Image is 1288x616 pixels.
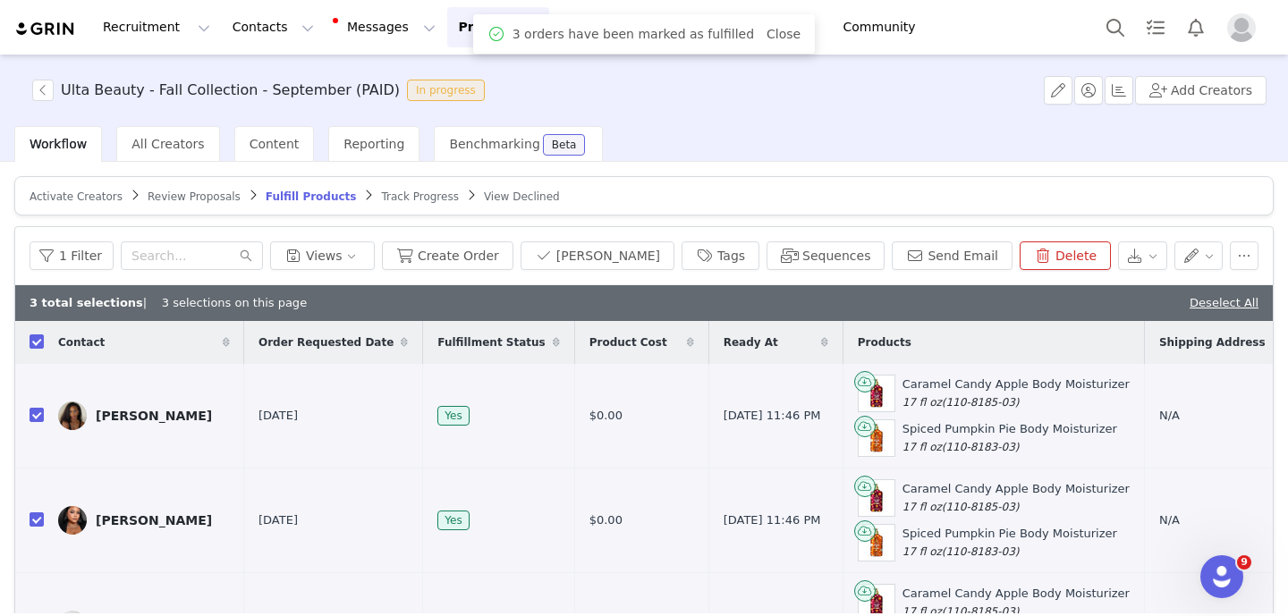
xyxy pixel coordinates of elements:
[484,190,560,203] span: View Declined
[859,480,894,516] img: Product Image
[1159,334,1266,350] span: Shipping Address
[30,137,87,151] span: Workflow
[222,7,325,47] button: Contacts
[32,80,492,101] span: [object Object]
[902,545,942,558] span: 17 fl oz
[14,21,77,38] img: grin logo
[437,334,545,350] span: Fulfillment Status
[521,241,674,270] button: [PERSON_NAME]
[58,334,105,350] span: Contact
[902,525,1117,560] div: Spiced Pumpkin Pie Body Moisturizer
[58,401,87,430] img: d3338d5b-abb8-4d93-a221-7d1e5ce6ff52--s.jpg
[92,7,221,47] button: Recruitment
[447,7,549,47] button: Program
[859,376,894,411] img: Product Image
[724,407,821,425] span: [DATE] 11:46 PM
[902,480,1130,515] div: Caramel Candy Apple Body Moisturizer
[61,80,400,101] h3: Ulta Beauty - Fall Collection - September (PAID)
[30,241,114,270] button: 1 Filter
[381,190,458,203] span: Track Progress
[449,137,539,151] span: Benchmarking
[96,513,212,527] div: [PERSON_NAME]
[902,501,942,513] span: 17 fl oz
[258,407,298,425] span: [DATE]
[892,241,1013,270] button: Send Email
[58,506,87,535] img: 8d968a62-05ff-4e58-897a-ebe63c2ef738--s.jpg
[902,441,942,453] span: 17 fl oz
[942,441,1020,453] span: (110-8183-03)
[131,137,204,151] span: All Creators
[250,137,300,151] span: Content
[343,137,404,151] span: Reporting
[902,396,942,409] span: 17 fl oz
[902,420,1117,455] div: Spiced Pumpkin Pie Body Moisturizer
[902,376,1130,410] div: Caramel Candy Apple Body Moisturizer
[682,241,759,270] button: Tags
[859,420,894,456] img: Product Image
[1020,241,1111,270] button: Delete
[1176,7,1216,47] button: Notifications
[1227,13,1256,42] img: placeholder-profile.jpg
[437,406,469,426] span: Yes
[589,407,623,425] span: $0.00
[859,525,894,561] img: Product Image
[552,139,577,150] div: Beta
[240,249,252,262] i: icon: search
[589,511,623,529] span: $0.00
[648,7,759,47] button: Reporting
[767,241,885,270] button: Sequences
[1136,7,1175,47] a: Tasks
[258,511,298,529] span: [DATE]
[148,190,241,203] span: Review Proposals
[942,545,1020,558] span: (110-8183-03)
[407,80,485,101] span: In progress
[121,241,263,270] input: Search...
[833,7,935,47] a: Community
[326,7,446,47] button: Messages
[724,511,821,529] span: [DATE] 11:46 PM
[550,7,648,47] button: Content
[58,401,230,430] a: [PERSON_NAME]
[266,190,357,203] span: Fulfill Products
[1190,296,1258,309] a: Deselect All
[258,334,394,350] span: Order Requested Date
[858,334,911,350] span: Products
[30,294,307,312] div: | 3 selections on this page
[96,409,212,423] div: [PERSON_NAME]
[1135,76,1267,105] button: Add Creators
[382,241,513,270] button: Create Order
[1096,7,1135,47] button: Search
[513,25,754,44] span: 3 orders have been marked as fulfilled
[942,501,1020,513] span: (110-8185-03)
[1200,555,1243,598] iframe: Intercom live chat
[437,511,469,530] span: Yes
[58,506,230,535] a: [PERSON_NAME]
[767,27,801,41] a: Close
[942,396,1020,409] span: (110-8185-03)
[270,241,375,270] button: Views
[1216,13,1274,42] button: Profile
[724,334,778,350] span: Ready At
[30,190,123,203] span: Activate Creators
[589,334,667,350] span: Product Cost
[760,7,831,47] a: Brands
[1237,555,1251,570] span: 9
[30,296,143,309] b: 3 total selections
